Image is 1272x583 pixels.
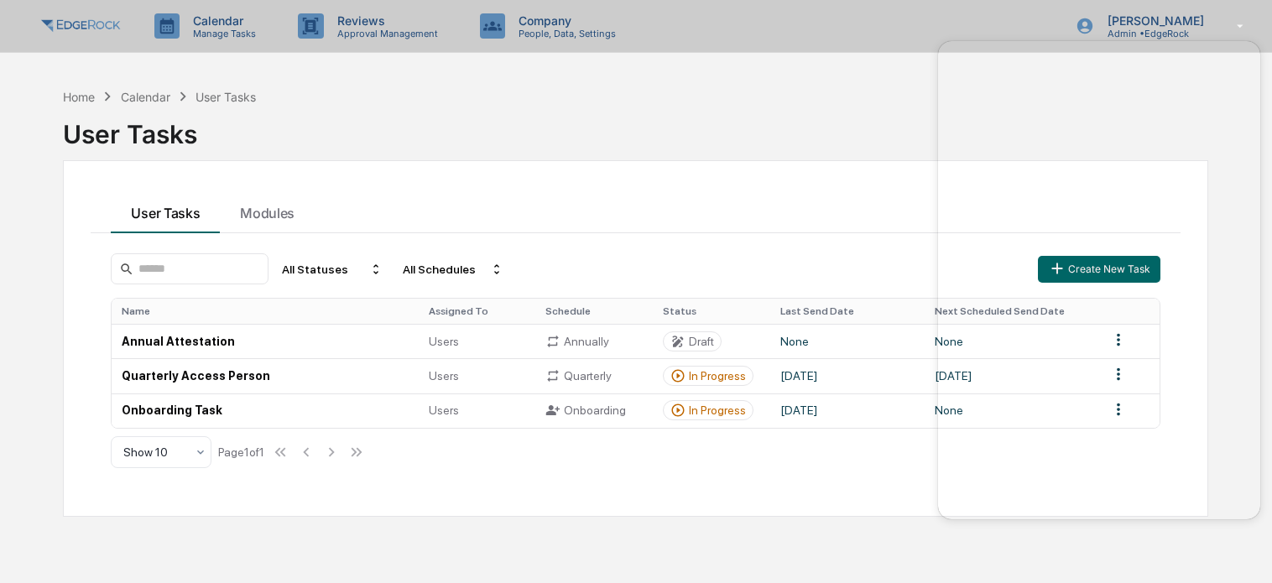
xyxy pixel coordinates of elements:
span: Users [429,369,459,383]
td: [DATE] [925,358,1098,393]
td: Quarterly Access Person [112,358,418,393]
th: Last Send Date [770,299,925,324]
th: Schedule [535,299,653,324]
td: Annual Attestation [112,324,418,358]
th: Assigned To [419,299,536,324]
iframe: Customer support window [938,41,1260,519]
td: Onboarding Task [112,393,418,428]
td: None [925,324,1098,358]
td: None [925,393,1098,428]
div: User Tasks [63,106,1207,149]
p: Approval Management [324,28,446,39]
div: All Schedules [396,256,510,283]
p: Reviews [324,13,446,28]
img: logo [40,16,121,36]
div: User Tasks [195,90,256,104]
span: Users [429,335,459,348]
span: Users [429,403,459,417]
div: Page 1 of 1 [218,445,264,459]
div: Draft [689,335,714,348]
div: Home [63,90,95,104]
td: None [770,324,925,358]
div: In Progress [689,403,746,417]
p: Admin • EdgeRock [1094,28,1212,39]
th: Status [653,299,770,324]
div: In Progress [689,369,746,383]
div: Onboarding [545,403,643,418]
div: Calendar [121,90,170,104]
th: Name [112,299,418,324]
p: [PERSON_NAME] [1094,13,1212,28]
div: All Statuses [275,256,389,283]
p: People, Data, Settings [505,28,624,39]
p: Calendar [180,13,264,28]
div: Annually [545,334,643,349]
p: Company [505,13,624,28]
button: Modules [220,188,315,233]
iframe: Open customer support [1218,528,1264,573]
p: Manage Tasks [180,28,264,39]
td: [DATE] [770,358,925,393]
th: Next Scheduled Send Date [925,299,1098,324]
div: Quarterly [545,368,643,383]
td: [DATE] [770,393,925,428]
button: User Tasks [111,188,220,233]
